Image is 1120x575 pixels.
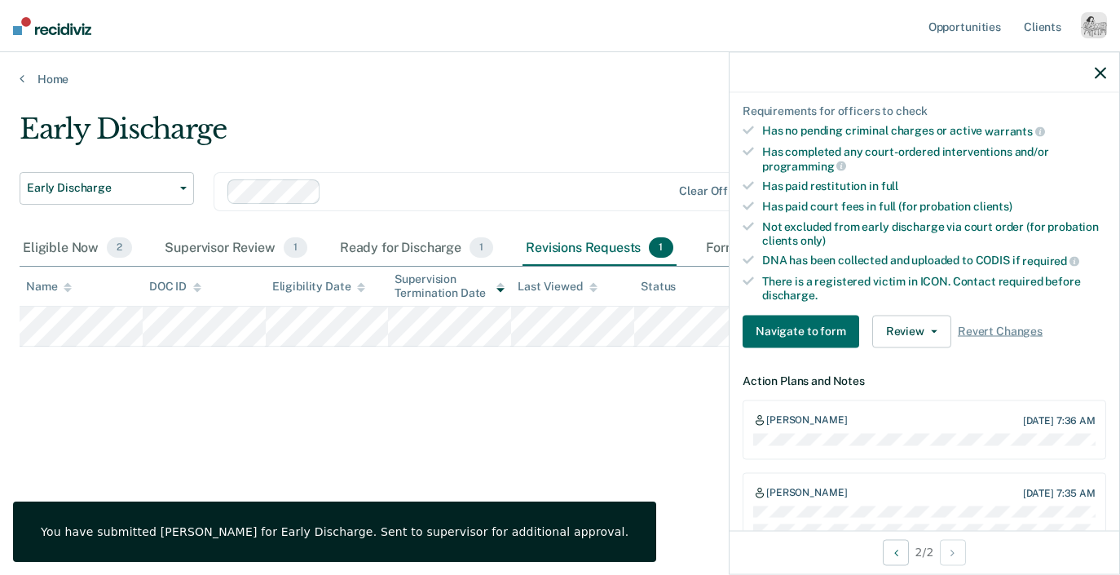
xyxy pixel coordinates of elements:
[27,181,174,195] span: Early Discharge
[762,200,1106,214] div: Has paid court fees in full (for probation
[470,237,493,259] span: 1
[41,524,628,539] div: You have submitted [PERSON_NAME] for Early Discharge. Sent to supervisor for additional approval.
[284,237,307,259] span: 1
[13,17,91,35] img: Recidiviz
[1023,415,1096,427] div: [DATE] 7:36 AM
[272,280,366,294] div: Eligibility Date
[743,315,866,347] a: Navigate to form link
[337,231,496,267] div: Ready for Discharge
[958,325,1043,338] span: Revert Changes
[641,280,676,294] div: Status
[1022,254,1079,268] span: required
[985,125,1045,138] span: warrants
[800,233,826,246] span: only)
[762,275,1106,303] div: There is a registered victim in ICON. Contact required before
[20,113,860,159] div: Early Discharge
[20,231,135,267] div: Eligible Now
[26,280,72,294] div: Name
[107,237,132,259] span: 2
[679,184,754,198] div: Clear officers
[730,530,1119,573] div: 2 / 2
[20,72,1100,86] a: Home
[518,280,597,294] div: Last Viewed
[883,539,909,565] button: Previous Opportunity
[703,231,846,267] div: Forms Submitted
[762,144,1106,172] div: Has completed any court-ordered interventions and/or
[523,231,676,267] div: Revisions Requests
[762,159,846,172] span: programming
[973,200,1012,213] span: clients)
[743,315,859,347] button: Navigate to form
[395,272,505,300] div: Supervision Termination Date
[762,124,1106,139] div: Has no pending criminal charges or active
[762,219,1106,247] div: Not excluded from early discharge via court order (for probation clients
[940,539,966,565] button: Next Opportunity
[872,315,951,347] button: Review
[881,179,898,192] span: full
[762,254,1106,268] div: DNA has been collected and uploaded to CODIS if
[762,179,1106,193] div: Has paid restitution in
[766,414,847,427] div: [PERSON_NAME]
[1023,487,1096,498] div: [DATE] 7:35 AM
[743,104,1106,117] div: Requirements for officers to check
[649,237,672,259] span: 1
[762,288,818,301] span: discharge.
[766,486,847,499] div: [PERSON_NAME]
[149,280,201,294] div: DOC ID
[743,374,1106,387] dt: Action Plans and Notes
[161,231,311,267] div: Supervisor Review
